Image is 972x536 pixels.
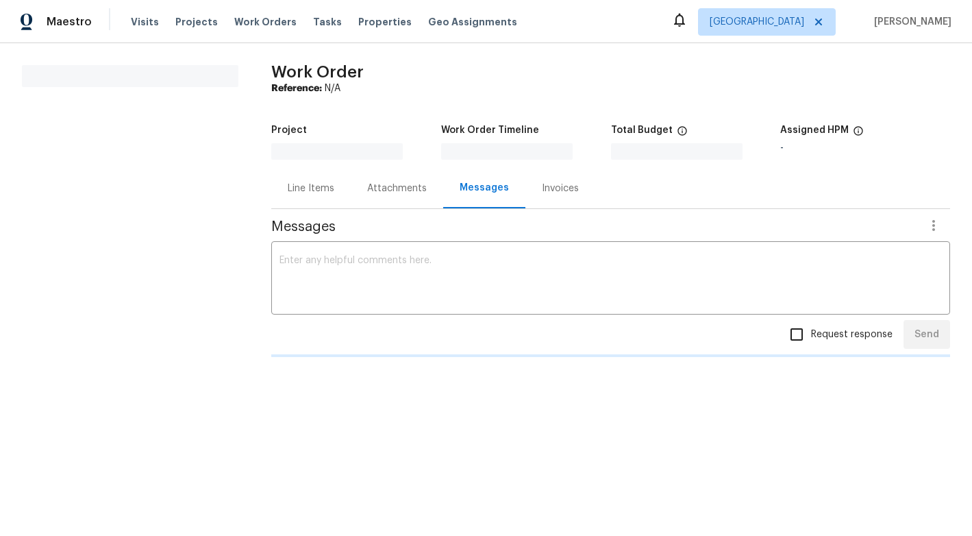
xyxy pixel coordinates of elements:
[131,15,159,29] span: Visits
[611,125,673,135] h5: Total Budget
[710,15,804,29] span: [GEOGRAPHIC_DATA]
[367,182,427,195] div: Attachments
[780,125,849,135] h5: Assigned HPM
[271,84,322,93] b: Reference:
[271,82,950,95] div: N/A
[460,181,509,195] div: Messages
[428,15,517,29] span: Geo Assignments
[780,143,950,153] div: -
[358,15,412,29] span: Properties
[47,15,92,29] span: Maestro
[234,15,297,29] span: Work Orders
[811,328,893,342] span: Request response
[271,125,307,135] h5: Project
[288,182,334,195] div: Line Items
[677,125,688,143] span: The total cost of line items that have been proposed by Opendoor. This sum includes line items th...
[175,15,218,29] span: Projects
[542,182,579,195] div: Invoices
[271,220,917,234] span: Messages
[853,125,864,143] span: The hpm assigned to this work order.
[271,64,364,80] span: Work Order
[441,125,539,135] h5: Work Order Timeline
[313,17,342,27] span: Tasks
[869,15,951,29] span: [PERSON_NAME]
